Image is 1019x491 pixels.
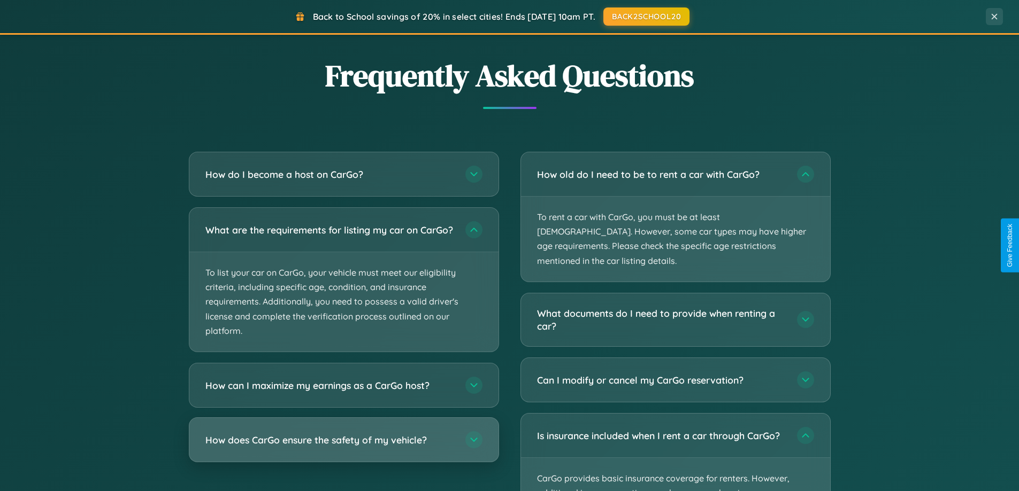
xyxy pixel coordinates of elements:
h3: What are the requirements for listing my car on CarGo? [205,223,455,237]
h2: Frequently Asked Questions [189,55,831,96]
h3: What documents do I need to provide when renting a car? [537,307,786,333]
h3: Can I modify or cancel my CarGo reservation? [537,373,786,387]
h3: How does CarGo ensure the safety of my vehicle? [205,433,455,447]
h3: How old do I need to be to rent a car with CarGo? [537,168,786,181]
button: BACK2SCHOOL20 [603,7,689,26]
h3: How can I maximize my earnings as a CarGo host? [205,379,455,392]
p: To rent a car with CarGo, you must be at least [DEMOGRAPHIC_DATA]. However, some car types may ha... [521,197,830,282]
span: Back to School savings of 20% in select cities! Ends [DATE] 10am PT. [313,11,595,22]
h3: How do I become a host on CarGo? [205,168,455,181]
div: Give Feedback [1006,224,1014,267]
p: To list your car on CarGo, your vehicle must meet our eligibility criteria, including specific ag... [189,252,499,352]
h3: Is insurance included when I rent a car through CarGo? [537,429,786,442]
